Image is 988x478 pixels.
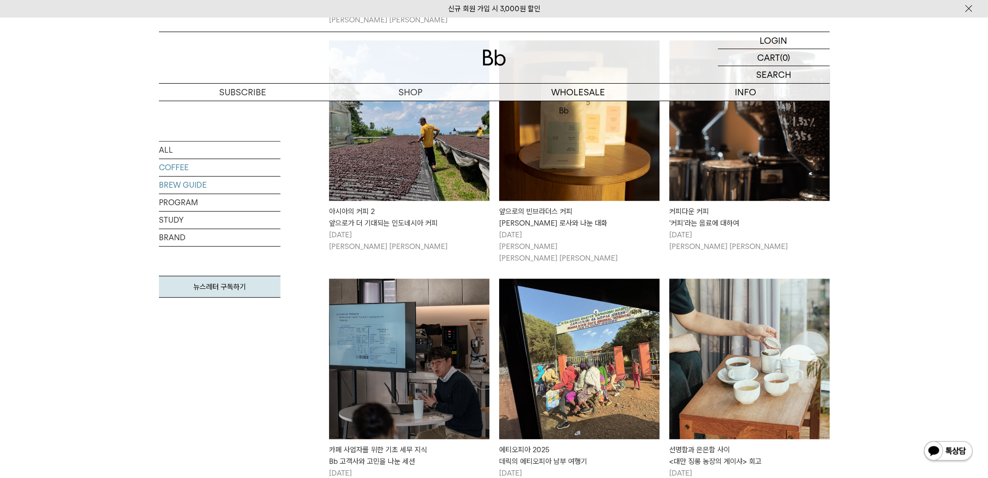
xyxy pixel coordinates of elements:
img: 카페 사업자를 위한 기초 세무 지식Bb 고객사와 고민을 나눈 세션 [329,279,489,439]
p: SEARCH [756,66,791,83]
p: INFO [662,84,830,101]
p: (0) [780,49,790,66]
a: ALL [159,142,280,159]
img: 앞으로의 빈브라더스 커피 그린빈 바이어 로사와 나눈 대화 [499,40,659,201]
div: 아시아의 커피 2 앞으로가 더 기대되는 인도네시아 커피 [329,206,489,229]
a: BREW GUIDE [159,177,280,194]
p: CART [757,49,780,66]
a: 뉴스레터 구독하기 [159,276,280,298]
img: 아시아의 커피 2앞으로가 더 기대되는 인도네시아 커피 [329,40,489,201]
div: 카페 사업자를 위한 기초 세무 지식 Bb 고객사와 고민을 나눈 세션 [329,444,489,467]
a: CART (0) [718,49,830,66]
p: [DATE] [PERSON_NAME] [PERSON_NAME] [669,229,830,252]
a: SHOP [327,84,494,101]
a: COFFEE [159,159,280,176]
div: 커피다운 커피 '커피'라는 음료에 대하여 [669,206,830,229]
img: 카카오톡 채널 1:1 채팅 버튼 [923,440,973,463]
a: STUDY [159,212,280,229]
a: 신규 회원 가입 시 3,000원 할인 [448,4,540,13]
div: 앞으로의 빈브라더스 커피 [PERSON_NAME] 로사와 나눈 대화 [499,206,659,229]
a: 아시아의 커피 2앞으로가 더 기대되는 인도네시아 커피 아시아의 커피 2앞으로가 더 기대되는 인도네시아 커피 [DATE][PERSON_NAME] [PERSON_NAME] [329,40,489,252]
a: SUBSCRIBE [159,84,327,101]
a: 커피다운 커피'커피'라는 음료에 대하여 커피다운 커피'커피'라는 음료에 대하여 [DATE][PERSON_NAME] [PERSON_NAME] [669,40,830,252]
img: 커피다운 커피'커피'라는 음료에 대하여 [669,40,830,201]
a: LOGIN [718,32,830,49]
a: 앞으로의 빈브라더스 커피 그린빈 바이어 로사와 나눈 대화 앞으로의 빈브라더스 커피[PERSON_NAME] 로사와 나눈 대화 [DATE][PERSON_NAME][PERSON_N... [499,40,659,264]
p: LOGIN [760,32,787,49]
img: 에티오피아 2025데릭의 에티오피아 남부 여행기 [499,279,659,439]
p: [DATE] [PERSON_NAME] [PERSON_NAME] [PERSON_NAME] [499,229,659,264]
a: PROGRAM [159,194,280,211]
div: 선명함과 은은함 사이 <대만 징롱 농장의 게이샤> 회고 [669,444,830,467]
p: [DATE] [PERSON_NAME] [PERSON_NAME] [329,229,489,252]
p: WHOLESALE [494,84,662,101]
div: 에티오피아 2025 데릭의 에티오피아 남부 여행기 [499,444,659,467]
a: BRAND [159,229,280,246]
img: 로고 [483,50,506,66]
img: 선명함과 은은함 사이 <대만 징롱 농장의 게이샤> 회고 [669,279,830,439]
